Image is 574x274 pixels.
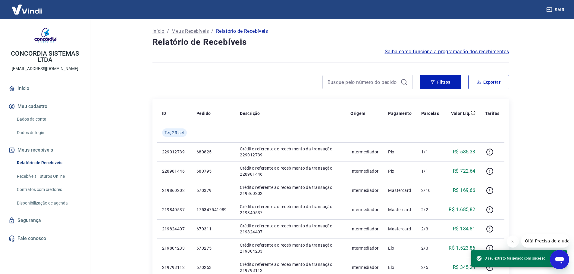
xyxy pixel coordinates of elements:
[453,168,475,175] p: R$ 722,64
[421,110,439,116] p: Parcelas
[196,110,211,116] p: Pedido
[240,110,260,116] p: Descrição
[350,245,378,251] p: Intermediador
[240,223,341,235] p: Crédito referente ao recebimento da transação 219824407
[14,183,83,196] a: Contratos com credores
[196,149,230,155] p: 680825
[7,214,83,227] a: Segurança
[196,226,230,232] p: 670311
[196,187,230,193] p: 670379
[350,226,378,232] p: Intermediador
[12,66,78,72] p: [EMAIL_ADDRESS][DOMAIN_NAME]
[485,110,500,116] p: Tarifas
[14,127,83,139] a: Dados de login
[420,75,461,89] button: Filtros
[162,110,166,116] p: ID
[350,187,378,193] p: Intermediador
[171,28,209,35] a: Meus Recebíveis
[521,234,569,248] iframe: Mensagem da empresa
[196,207,230,213] p: 175347541989
[388,226,412,232] p: Mastercard
[7,82,83,95] a: Início
[350,264,378,270] p: Intermediador
[550,250,569,269] iframe: Botão para abrir a janela de mensagens
[240,204,341,216] p: Crédito referente ao recebimento da transação 219840537
[453,148,475,155] p: R$ 585,33
[350,207,378,213] p: Intermediador
[162,187,187,193] p: 219860202
[421,207,439,213] p: 2/2
[152,36,509,48] h4: Relatório de Recebíveis
[453,187,475,194] p: R$ 169,66
[421,245,439,251] p: 2/3
[328,78,398,87] input: Busque pelo número do pedido
[421,187,439,193] p: 2/10
[216,28,268,35] p: Relatório de Recebíveis
[240,261,341,273] p: Crédito referente ao recebimento da transação 219793112
[240,146,341,158] p: Crédito referente ao recebimento da transação 229012739
[162,168,187,174] p: 228981446
[388,264,412,270] p: Elo
[350,168,378,174] p: Intermediador
[421,168,439,174] p: 1/1
[421,149,439,155] p: 1/1
[421,264,439,270] p: 2/5
[167,28,169,35] p: /
[388,149,412,155] p: Pix
[14,157,83,169] a: Relatório de Recebíveis
[388,168,412,174] p: Pix
[545,4,567,15] button: Sair
[196,264,230,270] p: 670253
[196,168,230,174] p: 680795
[162,264,187,270] p: 219793112
[350,110,365,116] p: Origem
[165,130,184,136] span: Ter, 23 set
[453,264,475,271] p: R$ 345,24
[240,165,341,177] p: Crédito referente ao recebimento da transação 228981446
[451,110,471,116] p: Valor Líq.
[4,4,51,9] span: Olá! Precisa de ajuda?
[5,51,85,63] p: CONCORDIA SISTEMAS LTDA
[7,232,83,245] a: Fale conosco
[388,187,412,193] p: Mastercard
[7,100,83,113] button: Meu cadastro
[14,197,83,209] a: Disponibilização de agenda
[211,28,213,35] p: /
[162,226,187,232] p: 219824407
[350,149,378,155] p: Intermediador
[162,245,187,251] p: 219804233
[453,225,475,232] p: R$ 184,81
[240,184,341,196] p: Crédito referente ao recebimento da transação 219860202
[507,236,519,248] iframe: Fechar mensagem
[388,207,412,213] p: Mastercard
[7,143,83,157] button: Meus recebíveis
[162,207,187,213] p: 219840537
[476,255,546,261] span: O seu extrato foi gerado com sucesso!
[388,245,412,251] p: Elo
[162,149,187,155] p: 229012739
[385,48,509,55] a: Saiba como funciona a programação dos recebimentos
[7,0,46,19] img: Vindi
[196,245,230,251] p: 670275
[240,242,341,254] p: Crédito referente ao recebimento da transação 219804233
[421,226,439,232] p: 2/3
[449,206,475,213] p: R$ 1.685,82
[14,170,83,183] a: Recebíveis Futuros Online
[388,110,412,116] p: Pagamento
[152,28,165,35] a: Início
[14,113,83,125] a: Dados da conta
[449,245,475,252] p: R$ 1.523,86
[33,24,57,48] img: a68c8fd8-fab5-48c0-8bd6-9edace40e89e.jpeg
[468,75,509,89] button: Exportar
